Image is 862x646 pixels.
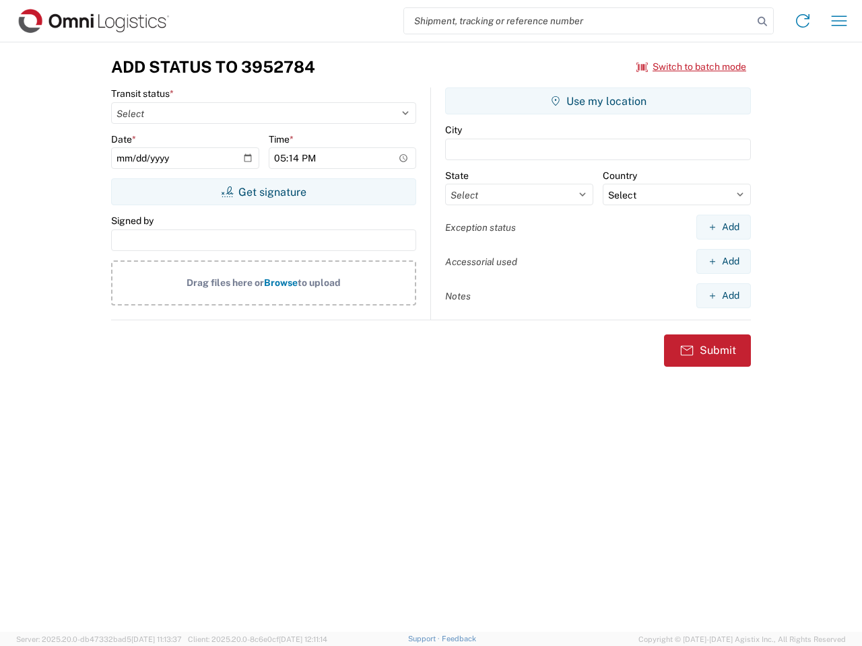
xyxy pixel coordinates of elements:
[131,635,182,643] span: [DATE] 11:13:37
[111,215,154,227] label: Signed by
[404,8,753,34] input: Shipment, tracking or reference number
[264,277,298,288] span: Browse
[445,221,516,234] label: Exception status
[187,277,264,288] span: Drag files here or
[696,249,751,274] button: Add
[636,56,746,78] button: Switch to batch mode
[269,133,294,145] label: Time
[408,635,442,643] a: Support
[111,57,315,77] h3: Add Status to 3952784
[445,290,471,302] label: Notes
[696,283,751,308] button: Add
[445,170,469,182] label: State
[279,635,327,643] span: [DATE] 12:11:14
[445,124,462,136] label: City
[111,133,136,145] label: Date
[638,633,846,645] span: Copyright © [DATE]-[DATE] Agistix Inc., All Rights Reserved
[603,170,637,182] label: Country
[696,215,751,240] button: Add
[16,635,182,643] span: Server: 2025.20.0-db47332bad5
[442,635,476,643] a: Feedback
[111,87,174,100] label: Transit status
[188,635,327,643] span: Client: 2025.20.0-8c6e0cf
[298,277,341,288] span: to upload
[445,87,751,114] button: Use my location
[111,178,416,205] button: Get signature
[664,334,751,367] button: Submit
[445,256,517,268] label: Accessorial used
